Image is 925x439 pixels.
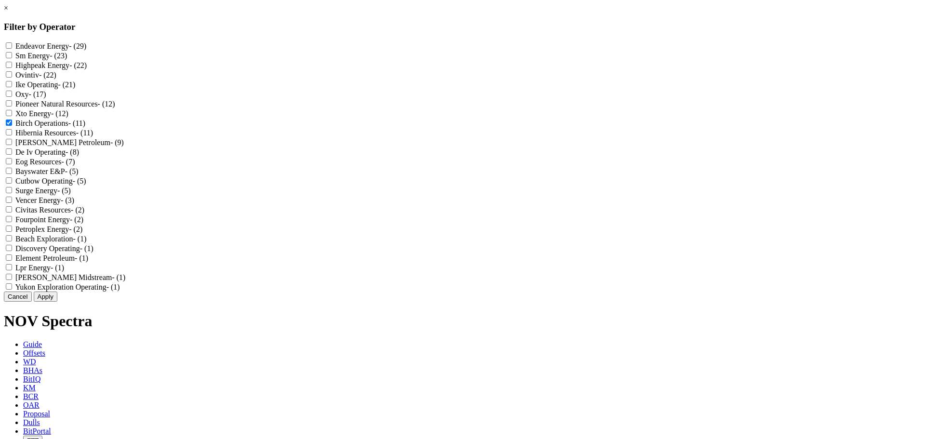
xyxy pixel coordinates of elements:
[50,52,67,60] span: - (23)
[76,129,93,137] span: - (11)
[61,196,74,204] span: - (3)
[15,254,88,262] label: Element Petroleum
[15,167,79,175] label: Bayswater E&P
[75,254,88,262] span: - (1)
[15,109,68,118] label: Xto Energy
[65,167,79,175] span: - (5)
[69,225,82,233] span: - (2)
[15,225,82,233] label: Petroplex Energy
[23,349,45,357] span: Offsets
[15,235,87,243] label: Beach Exploration
[15,90,46,98] label: Oxy
[23,410,50,418] span: Proposal
[39,71,56,79] span: - (22)
[62,158,75,166] span: - (7)
[57,186,71,195] span: - (5)
[15,177,86,185] label: Cutbow Operating
[112,273,125,281] span: - (1)
[51,264,64,272] span: - (1)
[23,401,40,409] span: OAR
[15,215,83,224] label: Fourpoint Energy
[4,292,32,302] button: Cancel
[23,340,42,348] span: Guide
[15,119,85,127] label: Birch Operations
[23,418,40,426] span: Dulls
[15,42,86,50] label: Endeavor Energy
[71,206,84,214] span: - (2)
[15,206,84,214] label: Civitas Resources
[15,71,56,79] label: Ovintiv
[23,366,42,374] span: BHAs
[15,129,93,137] label: Hibernia Resources
[15,244,93,253] label: Discovery Operating
[15,264,64,272] label: Lpr Energy
[15,61,87,69] label: Highpeak Energy
[23,427,51,435] span: BitPortal
[15,148,79,156] label: De Iv Operating
[69,42,86,50] span: - (29)
[34,292,57,302] button: Apply
[80,244,93,253] span: - (1)
[29,90,46,98] span: - (17)
[15,283,119,291] label: Yukon Exploration Operating
[51,109,68,118] span: - (12)
[98,100,115,108] span: - (12)
[15,158,75,166] label: Eog Resources
[69,61,87,69] span: - (22)
[23,384,36,392] span: KM
[73,235,87,243] span: - (1)
[15,186,71,195] label: Surge Energy
[15,138,124,146] label: [PERSON_NAME] Petroleum
[23,358,36,366] span: WD
[15,52,67,60] label: Sm Energy
[66,148,79,156] span: - (8)
[70,215,83,224] span: - (2)
[15,273,125,281] label: [PERSON_NAME] Midstream
[15,196,74,204] label: Vencer Energy
[4,312,921,330] h1: NOV Spectra
[15,100,115,108] label: Pioneer Natural Resources
[106,283,120,291] span: - (1)
[15,80,75,89] label: Ike Operating
[73,177,86,185] span: - (5)
[4,4,8,12] a: ×
[110,138,124,146] span: - (9)
[68,119,85,127] span: - (11)
[58,80,75,89] span: - (21)
[4,22,921,32] h3: Filter by Operator
[23,375,40,383] span: BitIQ
[23,392,39,400] span: BCR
